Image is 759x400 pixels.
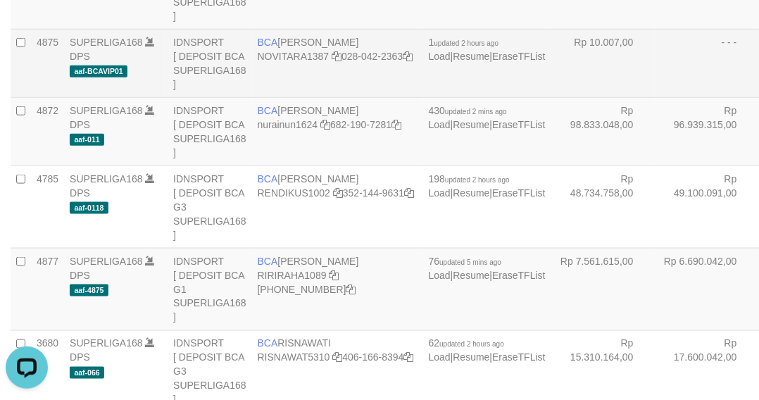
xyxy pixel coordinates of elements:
a: EraseTFList [492,51,545,62]
button: Open LiveChat chat widget [6,6,48,48]
a: Copy RIRIRAHA1089 to clipboard [330,270,339,281]
a: NOVITARA1387 [258,51,330,62]
a: Copy RISNAWAT5310 to clipboard [333,352,343,363]
a: Copy NOVITARA1387 to clipboard [332,51,341,62]
span: BCA [258,105,278,116]
span: updated 5 mins ago [439,258,501,266]
td: IDNSPORT [ DEPOSIT BCA G1 SUPERLIGA168 ] [168,248,252,330]
a: Load [429,352,451,363]
a: Resume [453,51,490,62]
a: Load [429,51,451,62]
a: EraseTFList [492,187,545,199]
a: SUPERLIGA168 [70,37,143,48]
span: BCA [258,173,278,185]
a: SUPERLIGA168 [70,256,143,267]
td: DPS [64,29,168,97]
a: Load [429,270,451,281]
span: BCA [258,37,278,48]
td: DPS [64,248,168,330]
a: Resume [453,119,490,130]
span: 76 [429,256,501,267]
span: updated 2 hours ago [445,176,510,184]
td: Rp 10.007,00 [551,29,655,97]
a: RIRIRAHA1089 [258,270,327,281]
span: 198 [429,173,510,185]
a: EraseTFList [492,352,545,363]
a: SUPERLIGA168 [70,105,143,116]
a: Load [429,187,451,199]
span: | | [429,105,546,130]
td: - - - [655,29,758,97]
span: 430 [429,105,507,116]
a: Load [429,119,451,130]
td: [PERSON_NAME] [PHONE_NUMBER] [252,248,423,330]
a: Resume [453,270,490,281]
span: aaf-011 [70,134,104,146]
a: Copy nurainun1624 to clipboard [320,119,330,130]
td: [PERSON_NAME] 028-042-2363 [252,29,423,97]
td: 4872 [31,97,64,165]
span: aaf-0118 [70,202,108,214]
span: | | [429,256,546,281]
a: Copy 4062281611 to clipboard [346,284,356,295]
span: aaf-4875 [70,285,108,296]
a: SUPERLIGA168 [70,338,143,349]
td: Rp 96.939.315,00 [655,97,758,165]
td: Rp 7.561.615,00 [551,248,655,330]
a: Copy 3521449631 to clipboard [404,187,414,199]
td: 4877 [31,248,64,330]
a: SUPERLIGA168 [70,173,143,185]
a: EraseTFList [492,119,545,130]
td: IDNSPORT [ DEPOSIT BCA SUPERLIGA168 ] [168,97,252,165]
span: 1 [429,37,499,48]
td: Rp 48.734.758,00 [551,165,655,248]
td: DPS [64,97,168,165]
a: RENDIKUS1002 [258,187,331,199]
span: aaf-066 [70,367,104,379]
a: Resume [453,352,490,363]
span: | | [429,173,546,199]
td: [PERSON_NAME] 682-190-7281 [252,97,423,165]
td: 4785 [31,165,64,248]
td: DPS [64,165,168,248]
span: 62 [429,338,504,349]
td: 4875 [31,29,64,97]
a: Copy 0280422363 to clipboard [403,51,413,62]
td: Rp 98.833.048,00 [551,97,655,165]
a: nurainun1624 [258,119,318,130]
a: Copy 4061668394 to clipboard [404,352,414,363]
a: RISNAWAT5310 [258,352,330,363]
span: updated 2 mins ago [445,108,507,115]
span: BCA [258,256,278,267]
a: EraseTFList [492,270,545,281]
span: | | [429,37,546,62]
span: BCA [258,338,278,349]
a: Resume [453,187,490,199]
span: aaf-BCAVIP01 [70,65,127,77]
td: [PERSON_NAME] 352-144-9631 [252,165,423,248]
a: Copy RENDIKUS1002 to clipboard [333,187,343,199]
td: IDNSPORT [ DEPOSIT BCA G3 SUPERLIGA168 ] [168,165,252,248]
a: Copy 6821907281 to clipboard [391,119,401,130]
td: IDNSPORT [ DEPOSIT BCA SUPERLIGA168 ] [168,29,252,97]
span: updated 2 hours ago [439,341,504,349]
td: Rp 6.690.042,00 [655,248,758,330]
td: Rp 49.100.091,00 [655,165,758,248]
span: | | [429,338,546,363]
span: updated 2 hours ago [434,39,499,47]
